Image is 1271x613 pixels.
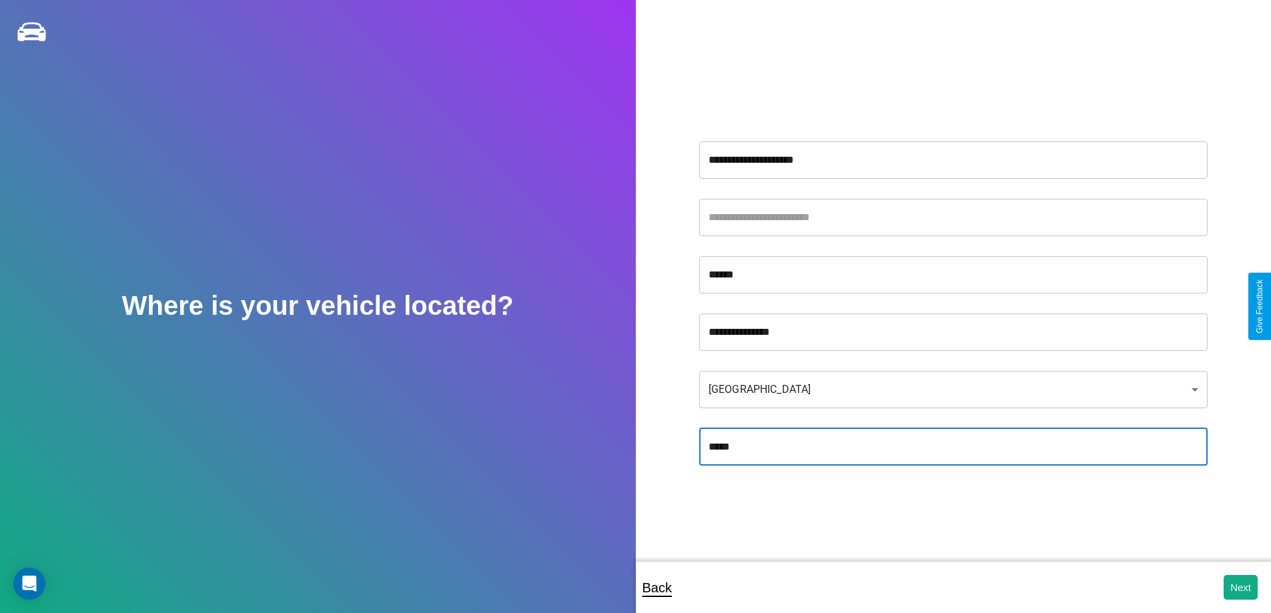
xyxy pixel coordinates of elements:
[1255,279,1264,334] div: Give Feedback
[1224,575,1258,600] button: Next
[643,576,672,600] p: Back
[13,568,45,600] div: Open Intercom Messenger
[122,291,514,321] h2: Where is your vehicle located?
[699,371,1208,408] div: [GEOGRAPHIC_DATA]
